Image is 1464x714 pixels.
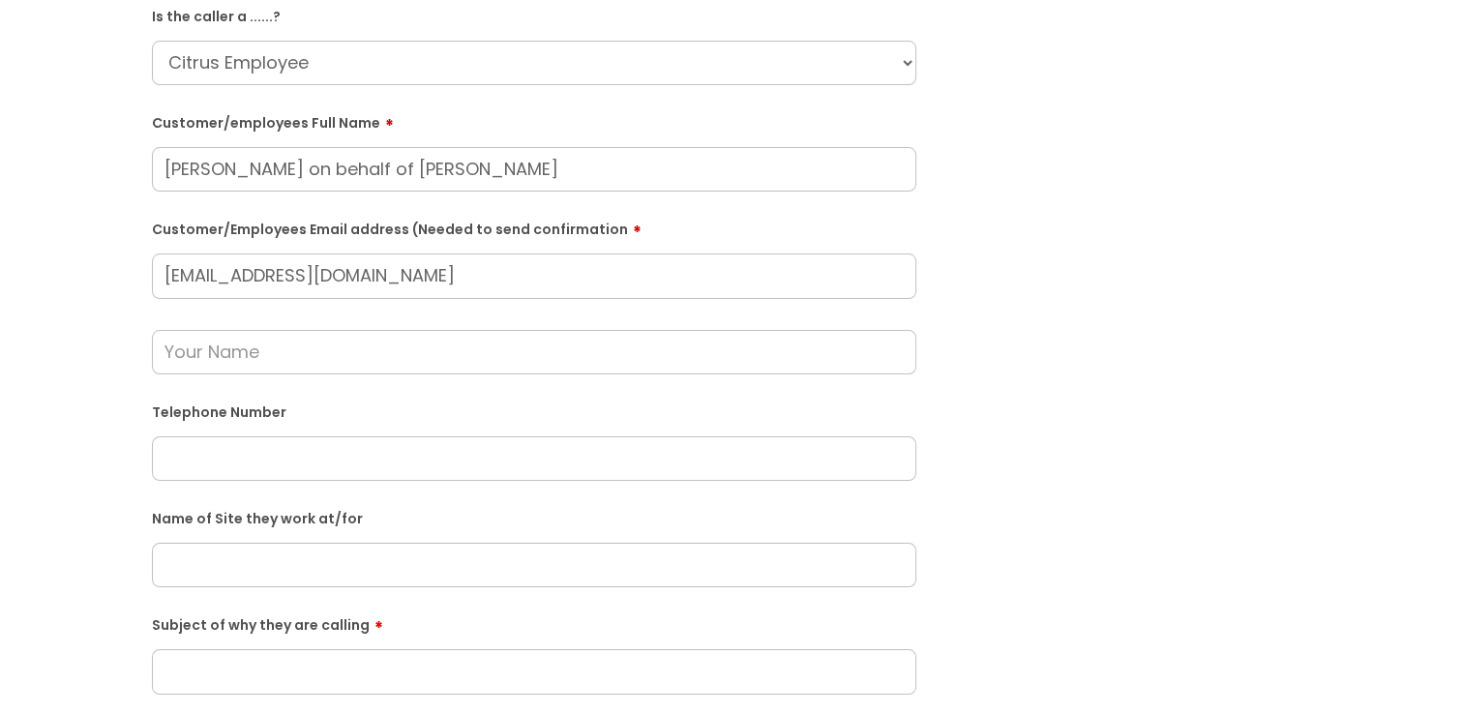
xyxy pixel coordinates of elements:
[152,5,916,25] label: Is the caller a ......?
[152,108,916,132] label: Customer/employees Full Name
[152,610,916,634] label: Subject of why they are calling
[152,401,916,421] label: Telephone Number
[152,507,916,527] label: Name of Site they work at/for
[152,215,916,238] label: Customer/Employees Email address (Needed to send confirmation
[152,330,916,374] input: Your Name
[152,253,916,298] input: Email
